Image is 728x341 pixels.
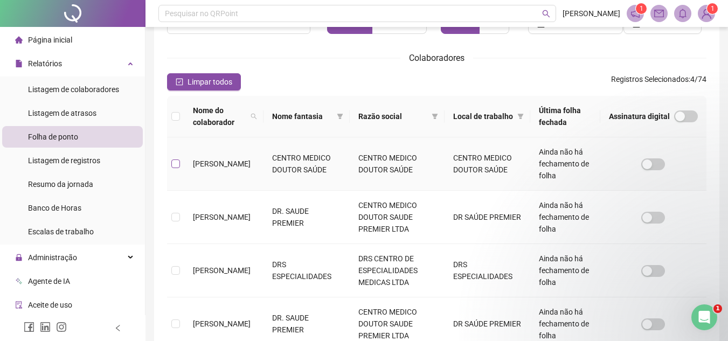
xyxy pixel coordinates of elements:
[248,102,259,130] span: search
[636,3,647,14] sup: 1
[335,108,345,124] span: filter
[28,133,78,141] span: Folha de ponto
[707,3,718,14] sup: Atualize o seu contato no menu Meus Dados
[193,159,251,168] span: [PERSON_NAME]
[28,59,62,68] span: Relatórios
[28,204,81,212] span: Banco de Horas
[15,36,23,44] span: home
[264,137,349,191] td: CENTRO MEDICO DOUTOR SAÚDE
[114,324,122,332] span: left
[28,301,72,309] span: Aceite de uso
[28,85,119,94] span: Listagem de colaboradores
[445,137,530,191] td: CENTRO MEDICO DOUTOR SAÚDE
[713,304,722,313] span: 1
[193,319,251,328] span: [PERSON_NAME]
[28,277,70,286] span: Agente de IA
[272,110,332,122] span: Nome fantasia
[539,308,589,340] span: Ainda não há fechamento de folha
[429,108,440,124] span: filter
[28,227,94,236] span: Escalas de trabalho
[28,36,72,44] span: Página inicial
[193,266,251,275] span: [PERSON_NAME]
[251,113,257,120] span: search
[515,108,526,124] span: filter
[28,109,96,117] span: Listagem de atrasos
[611,75,689,83] span: Registros Selecionados
[230,19,238,27] span: to
[711,5,715,12] span: 1
[530,96,600,137] th: Última folha fechada
[698,5,715,22] img: 71782
[264,244,349,297] td: DRS ESPECIALIDADES
[167,73,241,91] button: Limpar todos
[350,244,445,297] td: DRS CENTRO DE ESPECIALIDADES MEDICAS LTDA
[609,110,670,122] span: Assinatura digital
[350,191,445,244] td: CENTRO MEDICO DOUTOR SAUDE PREMIER LTDA
[640,5,643,12] span: 1
[539,254,589,287] span: Ainda não há fechamento de folha
[453,110,513,122] span: Local de trabalho
[176,78,183,86] span: check-square
[264,191,349,244] td: DR. SAUDE PREMIER
[28,180,93,189] span: Resumo da jornada
[56,322,67,332] span: instagram
[15,254,23,261] span: lock
[630,9,640,18] span: notification
[678,9,688,18] span: bell
[193,105,246,128] span: Nome do colaborador
[15,301,23,309] span: audit
[539,148,589,180] span: Ainda não há fechamento de folha
[28,156,100,165] span: Listagem de registros
[432,113,438,120] span: filter
[40,322,51,332] span: linkedin
[517,113,524,120] span: filter
[28,253,77,262] span: Administração
[350,137,445,191] td: CENTRO MEDICO DOUTOR SAÚDE
[358,110,427,122] span: Razão social
[539,201,589,233] span: Ainda não há fechamento de folha
[193,213,251,221] span: [PERSON_NAME]
[24,322,34,332] span: facebook
[188,76,232,88] span: Limpar todos
[542,10,550,18] span: search
[445,191,530,244] td: DR SAÚDE PREMIER
[409,53,464,63] span: Colaboradores
[654,9,664,18] span: mail
[445,244,530,297] td: DRS ESPECIALIDADES
[611,73,706,91] span: : 4 / 74
[691,304,717,330] iframe: Intercom live chat
[337,113,343,120] span: filter
[15,60,23,67] span: file
[563,8,620,19] span: [PERSON_NAME]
